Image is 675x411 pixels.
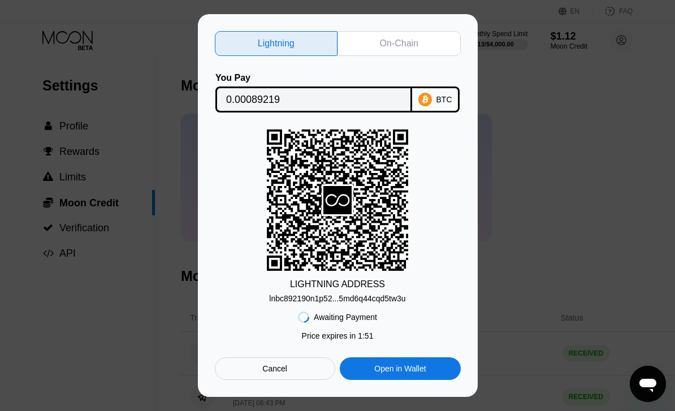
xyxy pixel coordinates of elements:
[380,38,418,49] div: On-Chain
[290,279,385,289] div: LIGHTNING ADDRESS
[215,73,412,83] div: You Pay
[436,95,452,104] div: BTC
[269,289,405,303] div: lnbc892190n1p52...5md6q44cqd5tw3u
[337,31,461,56] div: On-Chain
[630,366,666,402] iframe: Button to launch messaging window
[302,331,374,340] div: Price expires in
[358,331,373,340] span: 1 : 51
[215,357,335,380] div: Cancel
[314,313,377,322] div: Awaiting Payment
[269,294,405,303] div: lnbc892190n1p52...5md6q44cqd5tw3u
[340,357,460,380] div: Open in Wallet
[258,38,295,49] div: Lightning
[215,31,338,56] div: Lightning
[215,73,461,113] div: You PayBTC
[262,364,287,374] div: Cancel
[374,364,426,374] div: Open in Wallet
